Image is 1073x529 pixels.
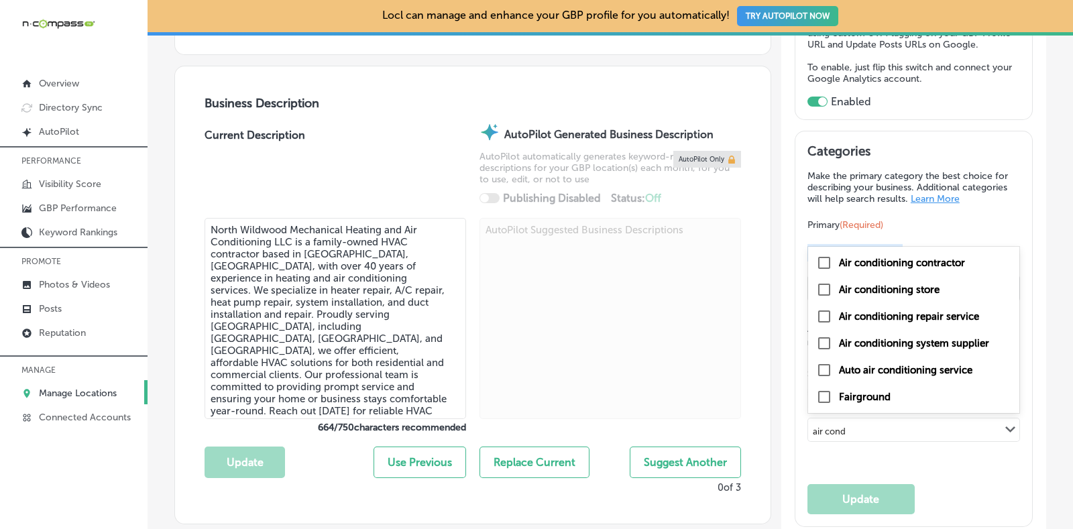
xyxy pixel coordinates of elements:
[839,257,965,269] label: Air conditioning contractor
[39,303,62,314] p: Posts
[630,447,741,478] button: Suggest Another
[205,96,740,111] h3: Business Description
[39,102,103,113] p: Directory Sync
[205,447,285,478] button: Update
[39,327,86,339] p: Reputation
[807,322,955,349] span: (8 categories recommended)
[807,219,883,231] span: Primary
[839,364,972,376] label: Auto air conditioning service
[839,284,940,296] label: Air conditioning store
[840,219,883,231] span: (Required)
[718,481,741,493] p: 0 of 3
[839,337,989,349] label: Air conditioning system supplier
[39,412,131,423] p: Connected Accounts
[39,202,117,214] p: GBP Performance
[807,170,1020,204] p: Make the primary category the best choice for describing your business. Additional categories wil...
[374,447,466,478] button: Use Previous
[911,193,960,204] a: Learn More
[21,17,95,30] img: 660ab0bf-5cc7-4cb8-ba1c-48b5ae0f18e60NCTV_CLogo_TV_Black_-500x88.png
[839,391,891,403] label: Fairground
[479,122,500,142] img: autopilot-icon
[807,484,915,514] button: Update
[807,388,936,398] span: No additional category selected
[737,6,838,26] button: TRY AUTOPILOT NOW
[205,422,466,433] label: 664 / 750 characters recommended
[205,129,305,218] label: Current Description
[39,388,117,399] p: Manage Locations
[39,126,79,137] p: AutoPilot
[839,310,979,322] label: Air conditioning repair service
[807,143,1020,164] h3: Categories
[39,227,117,238] p: Keyword Rankings
[807,369,1010,379] span: Selected Additional Categories
[807,323,955,348] span: Additional Categories
[39,78,79,89] p: Overview
[831,95,871,108] label: Enabled
[504,128,714,141] strong: AutoPilot Generated Business Description
[479,447,589,478] button: Replace Current
[205,218,466,419] textarea: North Wildwood Mechanical Heating and Air Conditioning LLC is a family-owned HVAC contractor base...
[39,279,110,290] p: Photos & Videos
[807,62,1020,84] p: To enable, just flip this switch and connect your Google Analytics account.
[39,178,101,190] p: Visibility Score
